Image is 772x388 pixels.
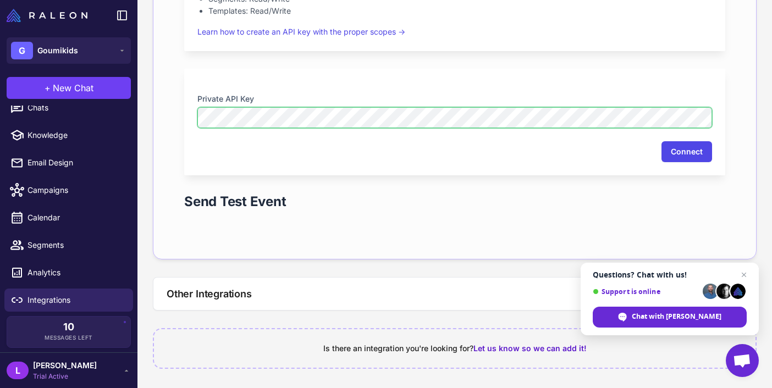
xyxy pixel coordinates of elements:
[197,27,405,36] a: Learn how to create an API key with the proper scopes →
[53,81,93,95] span: New Chat
[4,234,133,257] a: Segments
[63,322,74,332] span: 10
[632,312,721,322] span: Chat with [PERSON_NAME]
[593,287,699,296] span: Support is online
[737,268,751,281] span: Close chat
[7,9,92,22] a: Raleon Logo
[726,344,759,377] div: Open chat
[27,294,124,306] span: Integrations
[27,129,124,141] span: Knowledge
[27,239,124,251] span: Segments
[27,157,124,169] span: Email Design
[4,96,133,119] a: Chats
[167,342,742,354] div: Is there an integration you're looking for?
[593,270,747,279] span: Questions? Chat with us!
[661,141,712,162] button: Connect
[7,77,131,99] button: +New Chat
[7,362,29,379] div: L
[4,289,133,312] a: Integrations
[11,42,33,59] div: G
[37,45,78,57] span: Goumikids
[45,334,93,342] span: Messages Left
[4,124,133,147] a: Knowledge
[27,267,124,279] span: Analytics
[153,278,756,310] button: Other Integrations
[27,212,124,224] span: Calendar
[33,372,97,381] span: Trial Active
[33,359,97,372] span: [PERSON_NAME]
[473,343,587,353] span: Let us know so we can add it!
[184,193,286,210] h1: Send Test Event
[45,81,51,95] span: +
[27,184,124,196] span: Campaigns
[167,286,252,301] h3: Other Integrations
[4,206,133,229] a: Calendar
[7,9,87,22] img: Raleon Logo
[7,37,131,64] button: GGoumikids
[4,179,133,202] a: Campaigns
[4,151,133,174] a: Email Design
[208,5,712,17] li: Templates: Read/Write
[197,93,712,105] label: Private API Key
[27,102,124,114] span: Chats
[593,307,747,328] div: Chat with Raleon
[4,261,133,284] a: Analytics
